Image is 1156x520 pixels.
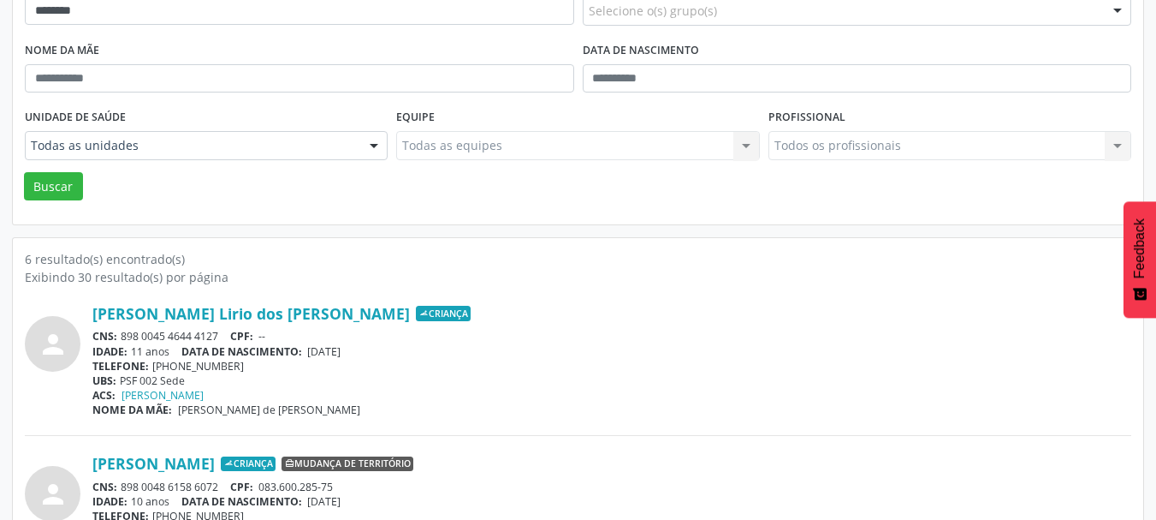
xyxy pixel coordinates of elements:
span: DATA DE NASCIMENTO: [181,494,302,509]
span: Todas as unidades [31,137,353,154]
span: IDADE: [92,344,127,359]
div: 6 resultado(s) encontrado(s) [25,250,1131,268]
label: Unidade de saúde [25,105,126,131]
div: [PHONE_NUMBER] [92,359,1131,374]
span: CNS: [92,480,117,494]
button: Feedback - Mostrar pesquisa [1123,201,1156,318]
div: 10 anos [92,494,1131,509]
span: CPF: [230,329,253,344]
div: 898 0045 4644 4127 [92,329,1131,344]
span: Selecione o(s) grupo(s) [589,2,717,20]
span: UBS: [92,374,116,388]
div: 898 0048 6158 6072 [92,480,1131,494]
span: IDADE: [92,494,127,509]
span: 083.600.285-75 [258,480,333,494]
label: Equipe [396,105,435,131]
a: [PERSON_NAME] [122,388,204,403]
label: Nome da mãe [25,38,99,64]
i: person [38,329,68,360]
a: [PERSON_NAME] [92,454,215,473]
a: [PERSON_NAME] Lirio dos [PERSON_NAME] [92,304,410,323]
span: CNS: [92,329,117,344]
span: ACS: [92,388,116,403]
span: -- [258,329,265,344]
span: Mudança de território [282,457,413,472]
span: TELEFONE: [92,359,149,374]
button: Buscar [24,172,83,201]
span: NOME DA MÃE: [92,403,172,417]
span: Feedback [1132,218,1147,278]
span: Criança [221,457,276,472]
div: Exibindo 30 resultado(s) por página [25,268,1131,286]
span: DATA DE NASCIMENTO: [181,344,302,359]
div: PSF 002 Sede [92,374,1131,388]
div: 11 anos [92,344,1131,359]
span: CPF: [230,480,253,494]
span: [DATE] [307,494,341,509]
span: [DATE] [307,344,341,359]
label: Data de nascimento [583,38,699,64]
span: Criança [416,306,471,321]
span: [PERSON_NAME] de [PERSON_NAME] [178,403,360,417]
label: Profissional [768,105,845,131]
